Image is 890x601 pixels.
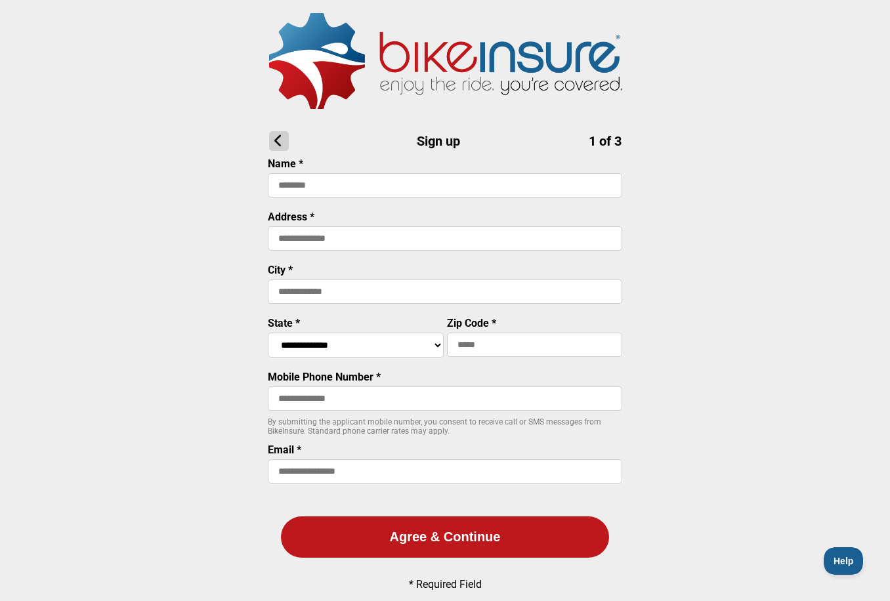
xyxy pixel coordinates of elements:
label: State * [268,317,300,329]
p: * Required Field [409,578,482,591]
iframe: Toggle Customer Support [824,547,864,575]
p: By submitting the applicant mobile number, you consent to receive call or SMS messages from BikeI... [268,417,622,436]
h1: Sign up [269,131,622,151]
span: 1 of 3 [589,133,622,149]
label: Mobile Phone Number * [268,371,381,383]
label: City * [268,264,293,276]
button: Agree & Continue [281,516,609,558]
label: Zip Code * [447,317,496,329]
label: Name * [268,157,303,170]
label: Address * [268,211,314,223]
label: Email * [268,444,301,456]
